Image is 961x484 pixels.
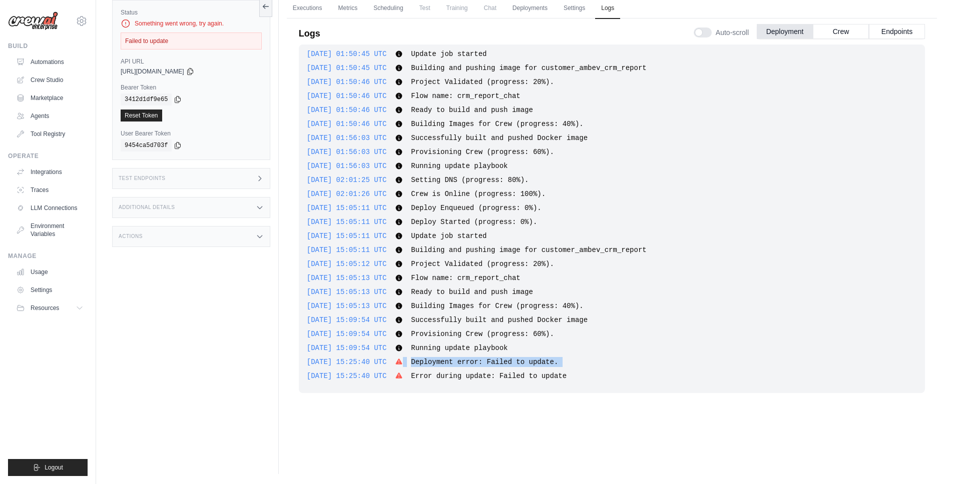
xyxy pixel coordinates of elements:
[12,126,88,142] a: Tool Registry
[121,32,262,49] div: Failed to update
[411,176,529,184] span: Setting DNS (progress: 80%).
[813,24,869,39] button: Crew
[12,182,88,198] a: Traces
[121,139,172,151] code: 9454ca5d703f
[12,90,88,106] a: Marketplace
[307,162,387,170] span: [DATE] 01:56:03 UTC
[307,134,387,142] span: [DATE] 01:56:03 UTC
[8,459,88,476] button: Logout
[307,92,387,100] span: [DATE] 01:50:46 UTC
[121,109,162,121] a: Reset Token
[307,344,387,352] span: [DATE] 15:09:54 UTC
[307,190,387,198] span: [DATE] 02:01:26 UTC
[757,24,813,39] button: Deployment
[411,92,520,100] span: Flow name: crm_report_chat
[119,233,143,239] h3: Actions
[121,83,262,91] label: Bearer Token
[121,8,262,16] label: Status
[411,204,541,212] span: Deploy Enqueued (progress: 0%).
[411,260,554,268] span: Project Validated (progress: 20%).
[307,330,387,338] span: [DATE] 15:09:54 UTC
[8,42,88,50] div: Build
[307,316,387,324] span: [DATE] 15:09:54 UTC
[307,358,387,366] span: [DATE] 15:25:40 UTC
[307,302,387,310] span: [DATE] 15:05:13 UTC
[411,274,520,282] span: Flow name: crm_report_chat
[411,134,588,142] span: Successfully built and pushed Docker image
[307,372,387,380] span: [DATE] 15:25:40 UTC
[411,106,533,114] span: Ready to build and push image
[12,264,88,280] a: Usage
[411,232,487,240] span: Update job started
[8,152,88,160] div: Operate
[307,78,387,86] span: [DATE] 01:50:46 UTC
[8,252,88,260] div: Manage
[307,106,387,114] span: [DATE] 01:50:46 UTC
[12,218,88,242] a: Environment Variables
[12,200,88,216] a: LLM Connections
[716,27,749,37] span: Auto-scroll
[121,129,262,137] label: User Bearer Token
[31,304,59,312] span: Resources
[121,93,172,105] code: 3412d1df9e65
[411,316,588,324] span: Successfully built and pushed Docker image
[411,218,537,226] span: Deploy Started (progress: 0%).
[307,64,387,72] span: [DATE] 01:50:45 UTC
[411,302,583,310] span: Building Images for Crew (progress: 40%).
[307,50,387,58] span: [DATE] 01:50:45 UTC
[12,164,88,180] a: Integrations
[121,67,184,75] span: [URL][DOMAIN_NAME]
[307,148,387,156] span: [DATE] 01:56:03 UTC
[411,148,554,156] span: Provisioning Crew (progress: 60%).
[411,358,558,366] span: Deployment error: Failed to update.
[119,175,166,181] h3: Test Endpoints
[411,162,508,170] span: Running update playbook
[307,288,387,296] span: [DATE] 15:05:13 UTC
[307,218,387,226] span: [DATE] 15:05:11 UTC
[307,204,387,212] span: [DATE] 15:05:11 UTC
[121,18,262,28] div: Something went wrong, try again.
[411,50,487,58] span: Update job started
[307,260,387,268] span: [DATE] 15:05:12 UTC
[411,344,508,352] span: Running update playbook
[12,72,88,88] a: Crew Studio
[411,190,546,198] span: Crew is Online (progress: 100%).
[121,57,262,65] label: API URL
[12,54,88,70] a: Automations
[299,26,320,40] p: Logs
[307,176,387,184] span: [DATE] 02:01:25 UTC
[307,246,387,254] span: [DATE] 15:05:11 UTC
[119,204,175,210] h3: Additional Details
[411,64,646,72] span: Building and pushing image for customer_ambev_crm_report
[307,274,387,282] span: [DATE] 15:05:13 UTC
[869,24,925,39] button: Endpoints
[911,436,961,484] iframe: Chat Widget
[411,246,646,254] span: Building and pushing image for customer_ambev_crm_report
[307,232,387,240] span: [DATE] 15:05:11 UTC
[8,11,58,30] img: Logo
[411,330,554,338] span: Provisioning Crew (progress: 60%).
[411,120,583,128] span: Building Images for Crew (progress: 40%).
[307,120,387,128] span: [DATE] 01:50:46 UTC
[45,463,63,471] span: Logout
[411,288,533,296] span: Ready to build and push image
[12,282,88,298] a: Settings
[411,372,567,380] span: Error during update: Failed to update
[411,78,554,86] span: Project Validated (progress: 20%).
[12,300,88,316] button: Resources
[12,108,88,124] a: Agents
